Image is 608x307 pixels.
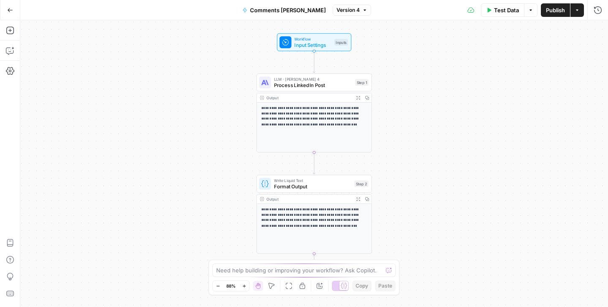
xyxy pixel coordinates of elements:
[274,182,351,190] span: Format Output
[266,95,351,101] div: Output
[375,280,396,291] button: Paste
[266,196,351,202] div: Output
[226,283,236,289] span: 88%
[313,51,315,73] g: Edge from start to step_1
[274,76,352,82] span: LLM · [PERSON_NAME] 4
[237,3,331,17] button: Comments [PERSON_NAME]
[378,282,392,290] span: Paste
[356,282,368,290] span: Copy
[294,36,331,42] span: Workflow
[355,79,369,86] div: Step 1
[494,6,519,14] span: Test Data
[546,6,565,14] span: Publish
[337,6,360,14] span: Version 4
[274,82,352,89] span: Process LinkedIn Post
[541,3,570,17] button: Publish
[481,3,524,17] button: Test Data
[256,33,372,51] div: WorkflowInput SettingsInputs
[352,280,372,291] button: Copy
[250,6,326,14] span: Comments [PERSON_NAME]
[313,152,315,174] g: Edge from step_1 to step_2
[274,177,351,183] span: Write Liquid Text
[333,5,371,16] button: Version 4
[354,180,369,187] div: Step 2
[294,41,331,49] span: Input Settings
[334,39,348,46] div: Inputs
